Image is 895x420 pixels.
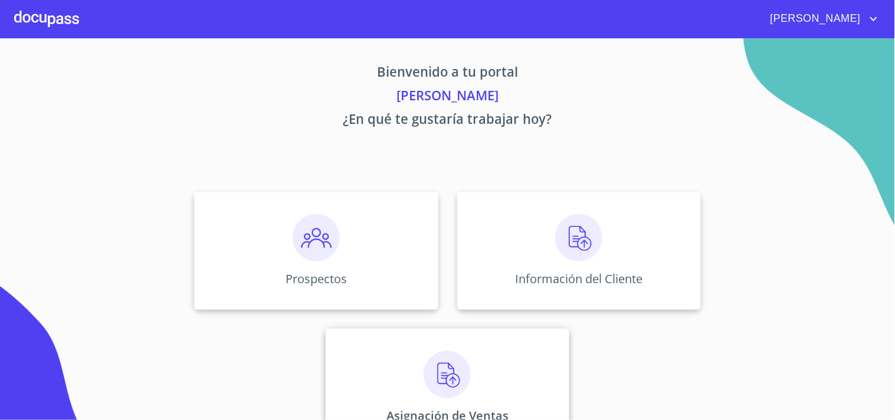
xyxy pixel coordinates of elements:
[762,9,867,28] span: [PERSON_NAME]
[84,62,811,86] p: Bienvenido a tu portal
[84,109,811,133] p: ¿En qué te gustaría trabajar hoy?
[293,214,340,261] img: prospectos.png
[424,351,471,398] img: carga.png
[762,9,881,28] button: account of current user
[555,214,602,261] img: carga.png
[515,271,642,287] p: Información del Cliente
[84,86,811,109] p: [PERSON_NAME]
[286,271,347,287] p: Prospectos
